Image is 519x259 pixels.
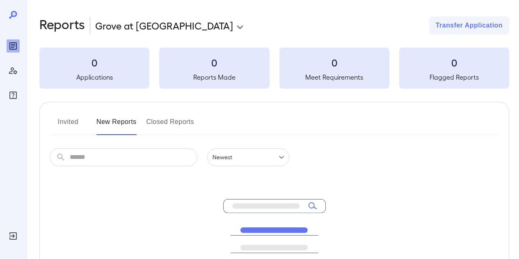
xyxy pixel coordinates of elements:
button: New Reports [96,115,137,135]
h5: Applications [39,72,149,82]
summary: 0Applications0Reports Made0Meet Requirements0Flagged Reports [39,48,509,89]
div: Log Out [7,229,20,243]
button: Invited [50,115,87,135]
h3: 0 [159,56,269,69]
h5: Meet Requirements [279,72,389,82]
h3: 0 [399,56,509,69]
div: FAQ [7,89,20,102]
p: Grove at [GEOGRAPHIC_DATA] [95,19,233,32]
div: Manage Users [7,64,20,77]
h3: 0 [39,56,149,69]
h3: 0 [279,56,389,69]
div: Reports [7,39,20,53]
div: Newest [207,148,289,166]
h5: Reports Made [159,72,269,82]
button: Closed Reports [146,115,194,135]
button: Transfer Application [429,16,509,34]
h2: Reports [39,16,85,34]
h5: Flagged Reports [399,72,509,82]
